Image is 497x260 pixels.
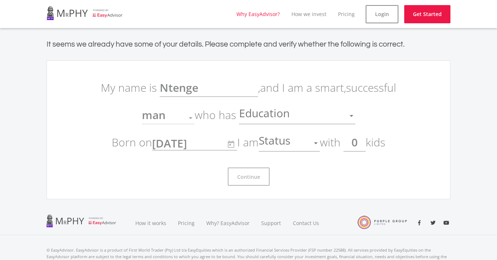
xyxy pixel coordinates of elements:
[366,5,398,23] a: Login
[47,40,450,49] h4: It seems we already have some of your details. Please complete and verify whether the following i...
[172,211,200,235] a: Pricing
[338,11,355,17] a: Pricing
[380,135,385,150] span: s
[223,135,239,152] button: Open calendar
[160,79,258,97] input: Name
[236,11,280,17] a: Why EasyAdvisor?
[259,136,292,150] span: Status
[239,109,291,123] span: Education
[142,107,166,122] span: man
[130,211,172,235] a: How it works
[287,211,326,235] a: Contact Us
[404,5,450,23] a: Get Started
[228,168,270,186] button: Continue
[255,211,287,235] a: Support
[200,211,255,235] a: Why? EasyAdvisor
[291,11,326,17] a: How we invest
[343,133,366,151] input: #
[96,74,401,156] p: My name is , and I am a smart, successful who has Born on I am with kid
